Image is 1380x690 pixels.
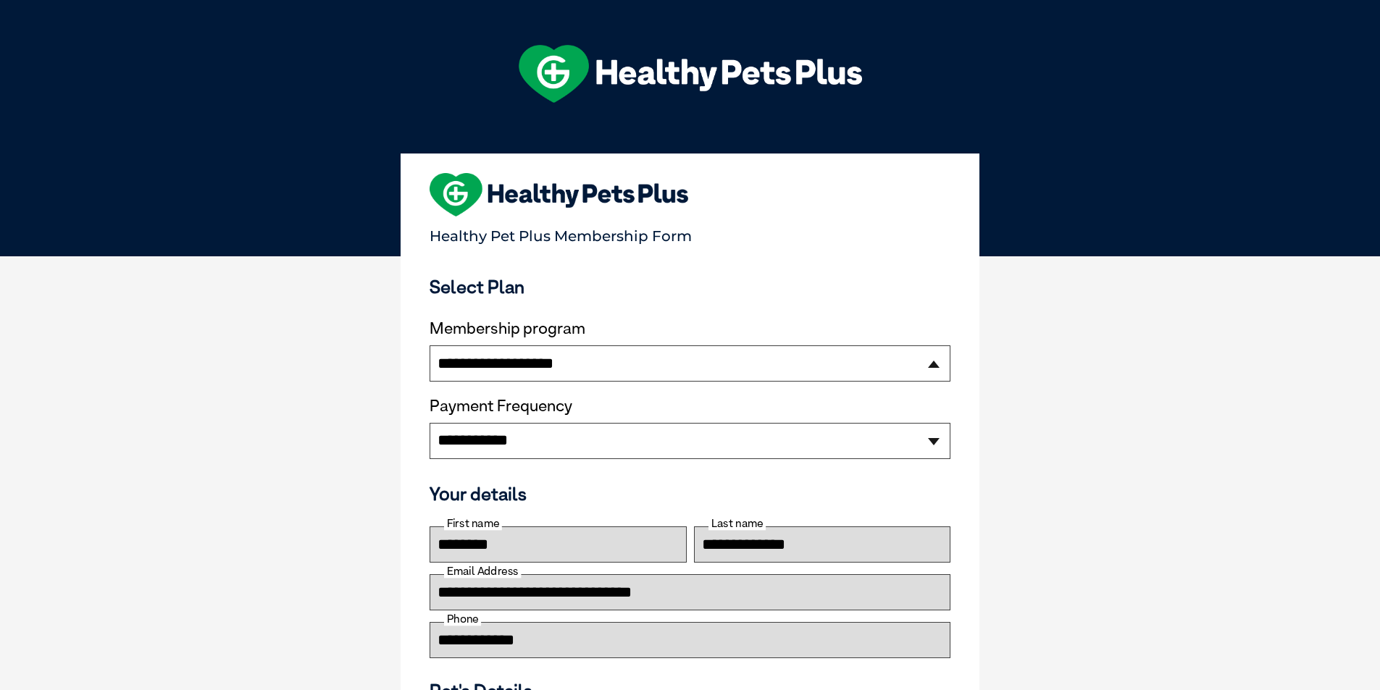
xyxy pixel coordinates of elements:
img: heart-shape-hpp-logo-large.png [430,173,688,216]
label: Last name [708,517,766,530]
label: Membership program [430,319,950,338]
label: Payment Frequency [430,397,572,416]
label: Phone [444,613,481,626]
label: Email Address [444,565,521,578]
h3: Select Plan [430,276,950,298]
h3: Your details [430,483,950,505]
img: hpp-logo-landscape-green-white.png [519,45,862,103]
p: Healthy Pet Plus Membership Form [430,221,950,245]
label: First name [444,517,502,530]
